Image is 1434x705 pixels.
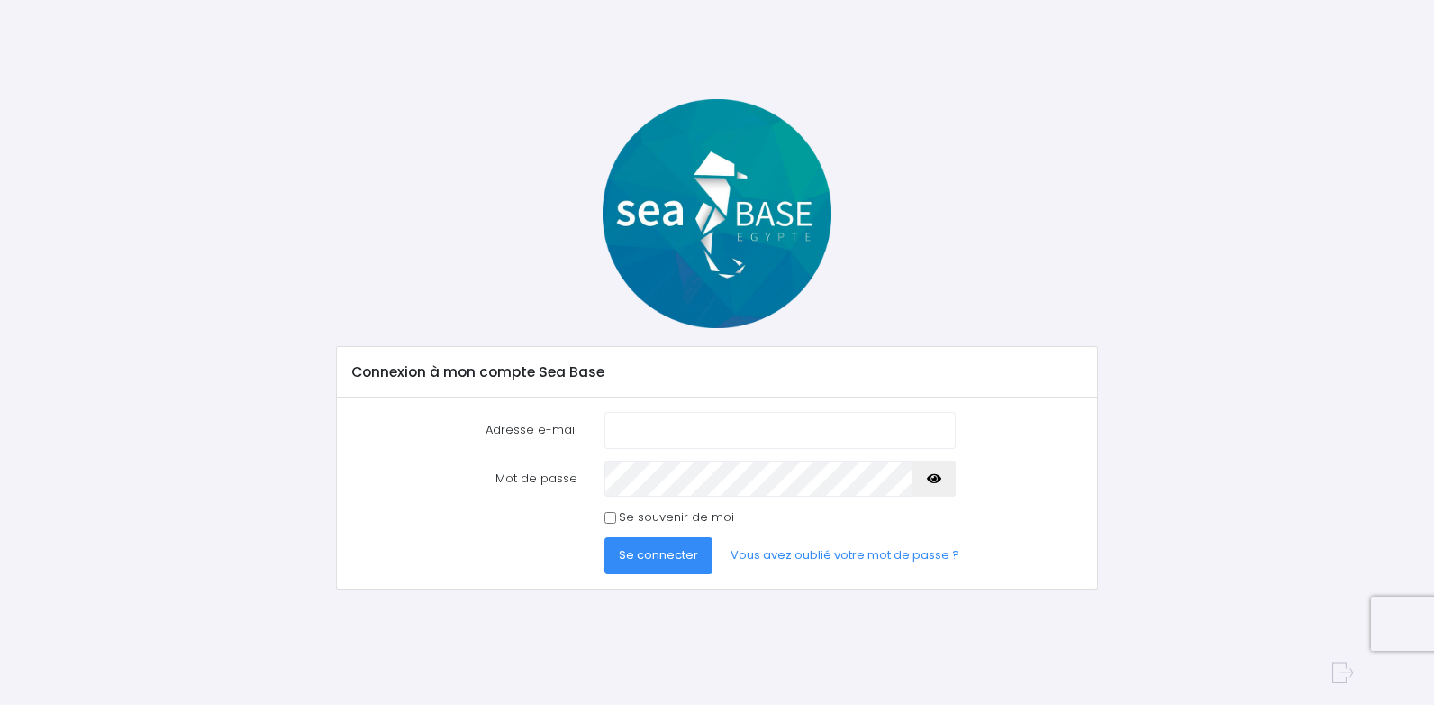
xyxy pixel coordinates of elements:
[337,347,1096,398] div: Connexion à mon compte Sea Base
[604,537,712,573] button: Se connecter
[716,537,974,573] a: Vous avez oublié votre mot de passe ?
[619,546,698,563] span: Se connecter
[339,412,591,448] label: Adresse e-mail
[619,508,734,526] label: Se souvenir de moi
[339,461,591,497] label: Mot de passe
